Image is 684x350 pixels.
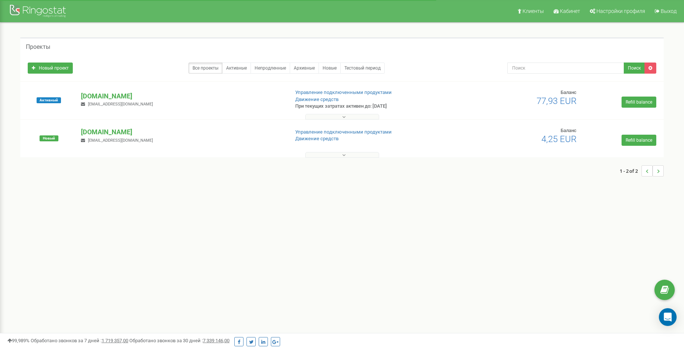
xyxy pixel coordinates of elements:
span: [EMAIL_ADDRESS][DOMAIN_NAME] [88,138,153,143]
span: Настройки профиля [596,8,645,14]
p: При текущих затратах активен до: [DATE] [295,103,444,110]
a: Refill balance [622,135,656,146]
a: Тестовый период [340,63,385,74]
a: Управление подключенными продуктами [295,129,392,135]
span: Активный [37,97,61,103]
span: 4,25 EUR [541,134,576,144]
input: Поиск [507,63,624,74]
a: Архивные [290,63,319,74]
span: Баланс [561,90,576,95]
span: Кабинет [560,8,580,14]
div: Open Intercom Messenger [659,308,677,326]
a: Активные [222,63,251,74]
span: Обработано звонков за 30 дней : [129,338,229,343]
a: Новые [319,63,341,74]
a: Управление подключенными продуктами [295,90,392,95]
span: 77,93 EUR [537,96,576,106]
a: Все проекты [188,63,222,74]
img: Ringostat Logo [9,3,68,20]
span: [EMAIL_ADDRESS][DOMAIN_NAME] [88,102,153,107]
span: Новый [40,135,58,141]
span: 1 - 2 of 2 [620,165,642,176]
a: Новый проект [28,63,73,74]
p: [DOMAIN_NAME] [81,91,283,101]
p: [DOMAIN_NAME] [81,127,283,137]
span: 99,989% [7,338,30,343]
u: 7 339 146,00 [203,338,229,343]
a: Refill balance [622,97,656,108]
u: 1 719 357,00 [102,338,128,343]
a: Движение средств [295,97,338,102]
span: Выход [661,8,677,14]
button: Поиск [624,63,645,74]
span: Баланс [561,128,576,133]
a: Непродленные [251,63,290,74]
a: Движение средств [295,136,338,141]
nav: ... [620,158,664,184]
h5: Проекты [26,44,50,50]
span: Клиенты [523,8,544,14]
span: Обработано звонков за 7 дней : [31,338,128,343]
